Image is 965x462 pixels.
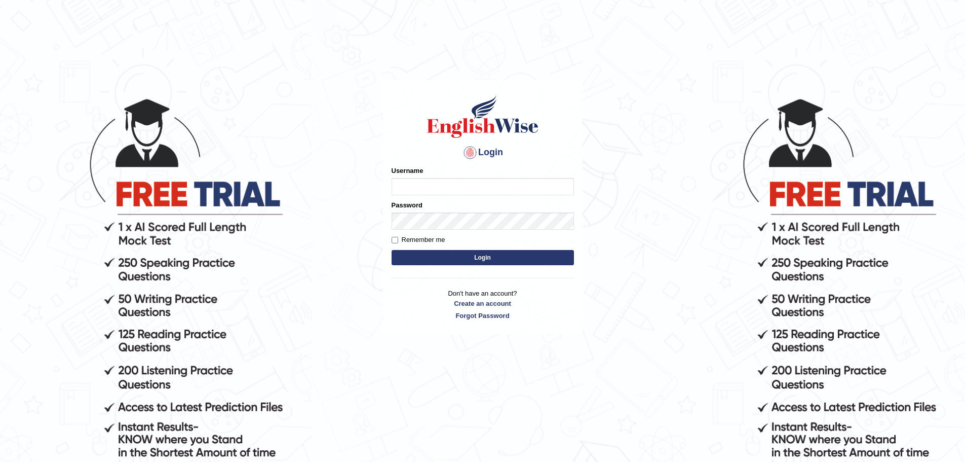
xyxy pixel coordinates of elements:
label: Username [392,166,423,175]
button: Login [392,250,574,265]
img: Logo of English Wise sign in for intelligent practice with AI [425,94,541,139]
h4: Login [392,145,574,161]
label: Password [392,200,422,210]
p: Don't have an account? [392,289,574,320]
input: Remember me [392,237,398,243]
a: Create an account [392,299,574,308]
label: Remember me [392,235,445,245]
a: Forgot Password [392,311,574,321]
